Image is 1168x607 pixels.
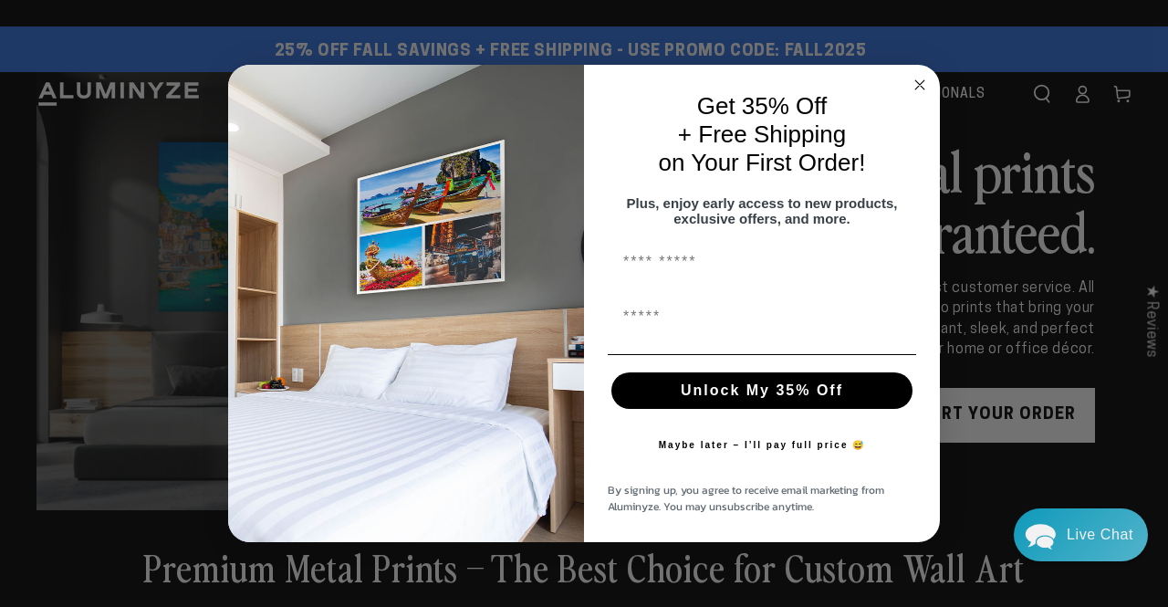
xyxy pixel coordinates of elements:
[1067,508,1133,561] div: Contact Us Directly
[627,195,898,226] span: Plus, enjoy early access to new products, exclusive offers, and more.
[650,427,875,464] button: Maybe later – I’ll pay full price 😅
[608,354,916,355] img: underline
[608,482,884,515] span: By signing up, you agree to receive email marketing from Aluminyze. You may unsubscribe anytime.
[659,149,866,176] span: on Your First Order!
[1014,508,1148,561] div: Chat widget toggle
[228,65,584,543] img: 728e4f65-7e6c-44e2-b7d1-0292a396982f.jpeg
[678,120,846,148] span: + Free Shipping
[697,92,828,120] span: Get 35% Off
[611,372,912,409] button: Unlock My 35% Off
[909,74,931,96] button: Close dialog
